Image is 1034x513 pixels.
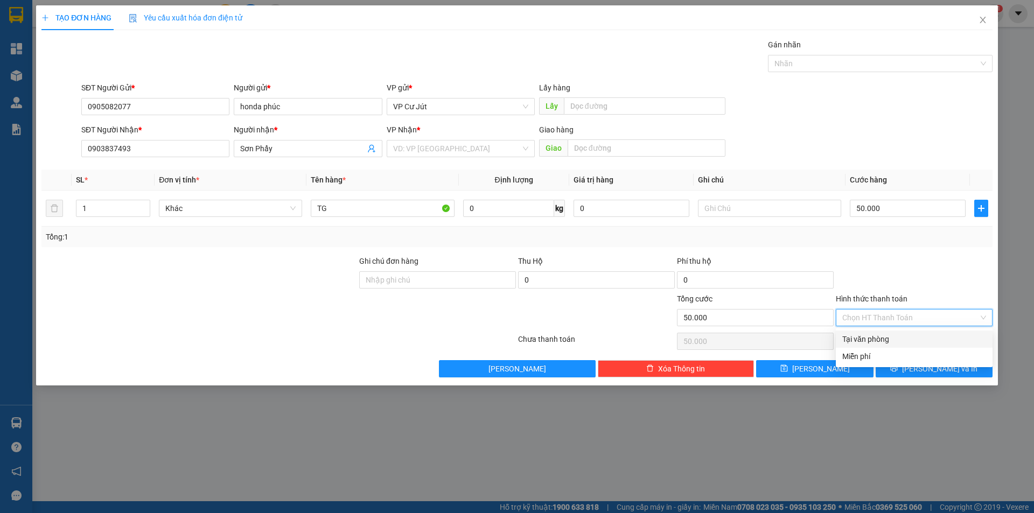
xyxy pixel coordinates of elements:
[890,364,898,373] span: printer
[694,170,846,191] th: Ghi chú
[76,175,85,184] span: SL
[756,360,873,377] button: save[PERSON_NAME]
[46,231,399,243] div: Tổng: 1
[165,200,296,216] span: Khác
[768,40,801,49] label: Gán nhãn
[159,175,199,184] span: Đơn vị tính
[836,294,907,303] label: Hình thức thanh toán
[574,200,689,217] input: 0
[968,5,998,36] button: Close
[780,364,788,373] span: save
[539,83,570,92] span: Lấy hàng
[564,97,725,115] input: Dọc đường
[902,363,977,375] span: [PERSON_NAME] và In
[81,82,229,94] div: SĐT Người Gửi
[41,14,49,22] span: plus
[979,16,987,24] span: close
[234,82,382,94] div: Người gửi
[488,363,546,375] span: [PERSON_NAME]
[41,13,111,22] span: TẠO ĐƠN HÀNG
[81,124,229,136] div: SĐT Người Nhận
[517,333,676,352] div: Chưa thanh toán
[677,255,834,271] div: Phí thu hộ
[367,144,376,153] span: user-add
[792,363,850,375] span: [PERSON_NAME]
[975,204,988,213] span: plus
[387,82,535,94] div: VP gửi
[311,175,346,184] span: Tên hàng
[876,360,993,377] button: printer[PERSON_NAME] và In
[359,271,516,289] input: Ghi chú đơn hàng
[658,363,705,375] span: Xóa Thông tin
[850,175,887,184] span: Cước hàng
[974,200,988,217] button: plus
[698,200,841,217] input: Ghi Chú
[539,97,564,115] span: Lấy
[842,350,986,362] div: Miễn phí
[539,139,568,157] span: Giao
[234,124,382,136] div: Người nhận
[554,200,565,217] span: kg
[393,99,528,115] span: VP Cư Jút
[387,125,417,134] span: VP Nhận
[646,364,654,373] span: delete
[439,360,596,377] button: [PERSON_NAME]
[359,257,418,265] label: Ghi chú đơn hàng
[46,200,63,217] button: delete
[568,139,725,157] input: Dọc đường
[129,13,242,22] span: Yêu cầu xuất hóa đơn điện tử
[129,14,137,23] img: icon
[842,333,986,345] div: Tại văn phòng
[539,125,574,134] span: Giao hàng
[598,360,754,377] button: deleteXóa Thông tin
[311,200,454,217] input: VD: Bàn, Ghế
[574,175,613,184] span: Giá trị hàng
[677,294,712,303] span: Tổng cước
[495,175,533,184] span: Định lượng
[518,257,543,265] span: Thu Hộ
